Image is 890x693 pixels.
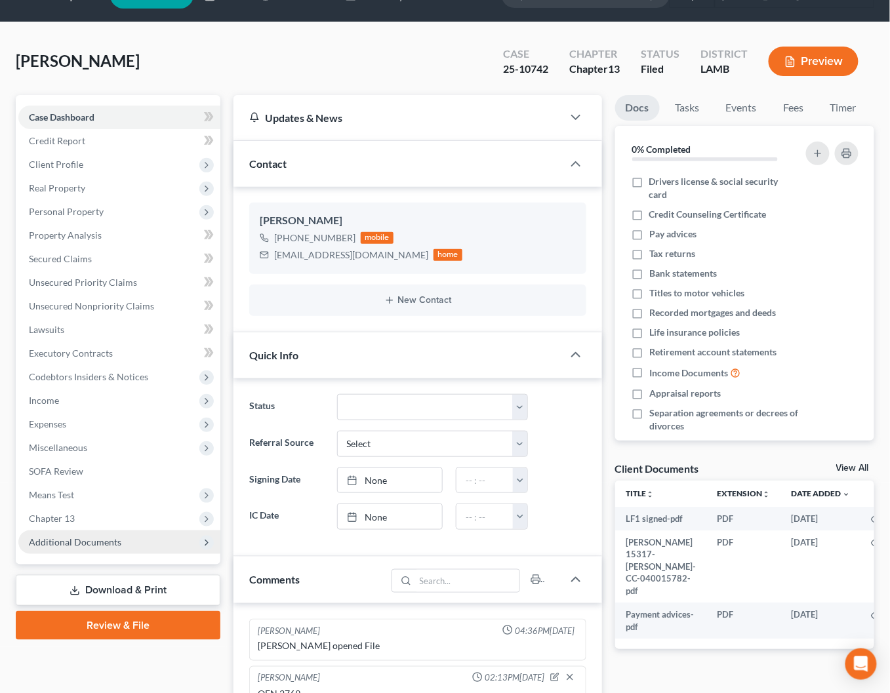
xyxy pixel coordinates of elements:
[16,575,220,606] a: Download & Print
[249,157,287,170] span: Contact
[29,395,59,406] span: Income
[274,248,428,262] div: [EMAIL_ADDRESS][DOMAIN_NAME]
[29,536,121,547] span: Additional Documents
[249,573,300,585] span: Comments
[569,47,620,62] div: Chapter
[29,229,102,241] span: Property Analysis
[258,639,577,652] div: [PERSON_NAME] opened File
[569,62,620,77] div: Chapter
[516,625,575,637] span: 04:36PM[DATE]
[615,462,699,475] div: Client Documents
[706,603,780,639] td: PDF
[16,611,220,640] a: Review & File
[18,460,220,483] a: SOFA Review
[646,490,654,498] i: unfold_more
[780,603,860,639] td: [DATE]
[260,213,575,229] div: [PERSON_NAME]
[706,530,780,603] td: PDF
[29,277,137,288] span: Unsecured Priority Claims
[716,95,767,121] a: Events
[641,62,679,77] div: Filed
[338,468,443,493] a: None
[18,224,220,247] a: Property Analysis
[845,648,877,680] div: Open Intercom Messenger
[649,267,717,280] span: Bank statements
[338,504,443,529] a: None
[29,135,85,146] span: Credit Report
[456,504,514,529] input: -- : --
[243,467,330,494] label: Signing Date
[649,247,695,260] span: Tax returns
[791,488,850,498] a: Date Added expand_more
[243,504,330,530] label: IC Date
[615,530,706,603] td: [PERSON_NAME] 15317-[PERSON_NAME]-CC-040015782-pdf
[29,206,104,217] span: Personal Property
[485,672,545,684] span: 02:13PM[DATE]
[274,231,355,245] div: [PHONE_NUMBER]
[29,300,154,311] span: Unsecured Nonpriority Claims
[706,507,780,530] td: PDF
[29,418,66,429] span: Expenses
[260,295,575,306] button: New Contact
[700,47,748,62] div: District
[29,489,74,500] span: Means Test
[16,51,140,70] span: [PERSON_NAME]
[18,129,220,153] a: Credit Report
[769,47,859,76] button: Preview
[18,318,220,342] a: Lawsuits
[258,625,320,637] div: [PERSON_NAME]
[717,488,770,498] a: Extensionunfold_more
[18,247,220,271] a: Secured Claims
[29,182,85,193] span: Real Property
[649,387,721,400] span: Appraisal reports
[29,371,148,382] span: Codebtors Insiders & Notices
[18,271,220,294] a: Unsecured Priority Claims
[18,294,220,318] a: Unsecured Nonpriority Claims
[18,342,220,365] a: Executory Contracts
[773,95,815,121] a: Fees
[615,95,660,121] a: Docs
[649,366,728,380] span: Income Documents
[29,347,113,359] span: Executory Contracts
[608,62,620,75] span: 13
[615,603,706,639] td: Payment advices-pdf
[361,232,394,244] div: mobile
[503,62,548,77] div: 25-10742
[243,394,330,420] label: Status
[641,47,679,62] div: Status
[243,431,330,457] label: Referral Source
[762,490,770,498] i: unfold_more
[434,249,462,261] div: home
[649,326,740,339] span: Life insurance policies
[665,95,710,121] a: Tasks
[820,95,867,121] a: Timer
[249,349,298,361] span: Quick Info
[258,672,320,685] div: [PERSON_NAME]
[842,490,850,498] i: expand_more
[649,228,697,241] span: Pay advices
[18,106,220,129] a: Case Dashboard
[29,253,92,264] span: Secured Claims
[456,468,514,493] input: -- : --
[29,442,87,453] span: Miscellaneous
[29,513,75,524] span: Chapter 13
[836,464,869,473] a: View All
[626,488,654,498] a: Titleunfold_more
[29,111,94,123] span: Case Dashboard
[249,111,546,125] div: Updates & News
[700,62,748,77] div: LAMB
[649,346,777,359] span: Retirement account statements
[780,530,860,603] td: [DATE]
[649,306,776,319] span: Recorded mortgages and deeds
[649,175,798,201] span: Drivers license & social security card
[649,208,767,221] span: Credit Counseling Certificate
[615,507,706,530] td: LF1 signed-pdf
[415,570,519,592] input: Search...
[29,159,83,170] span: Client Profile
[780,507,860,530] td: [DATE]
[29,324,64,335] span: Lawsuits
[503,47,548,62] div: Case
[649,287,744,300] span: Titles to motor vehicles
[632,144,691,155] strong: 0% Completed
[649,406,798,433] span: Separation agreements or decrees of divorces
